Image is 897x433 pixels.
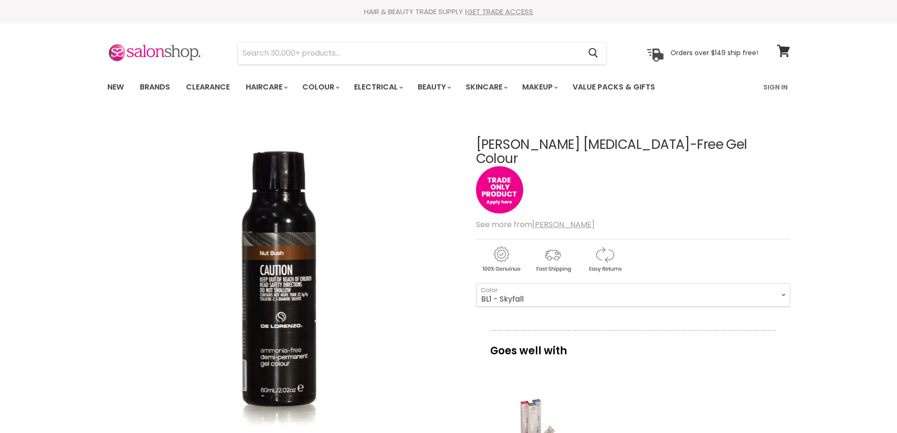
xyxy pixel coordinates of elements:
[96,74,802,101] nav: Main
[476,138,790,167] h1: [PERSON_NAME] [MEDICAL_DATA]-Free Gel Colour
[850,389,888,424] iframe: Gorgias live chat messenger
[237,42,606,65] form: Product
[347,77,409,97] a: Electrical
[179,77,237,97] a: Clearance
[476,166,523,213] img: tradeonly_small.jpg
[133,77,177,97] a: Brands
[467,7,533,16] a: GET TRADE ACCESS
[490,330,776,361] p: Goes well with
[566,77,662,97] a: Value Packs & Gifts
[515,77,564,97] a: Makeup
[239,77,293,97] a: Haircare
[476,245,526,274] img: genuine.gif
[295,77,345,97] a: Colour
[532,219,595,230] a: [PERSON_NAME]
[581,42,606,64] button: Search
[671,49,758,57] p: Orders over $149 ship free!
[476,219,595,230] span: See more from
[100,77,131,97] a: New
[100,74,710,101] ul: Main menu
[238,42,581,64] input: Search
[580,245,630,274] img: returns.gif
[96,7,802,16] div: HAIR & BEAUTY TRADE SUPPLY |
[459,77,513,97] a: Skincare
[411,77,457,97] a: Beauty
[758,77,793,97] a: Sign In
[528,245,578,274] img: shipping.gif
